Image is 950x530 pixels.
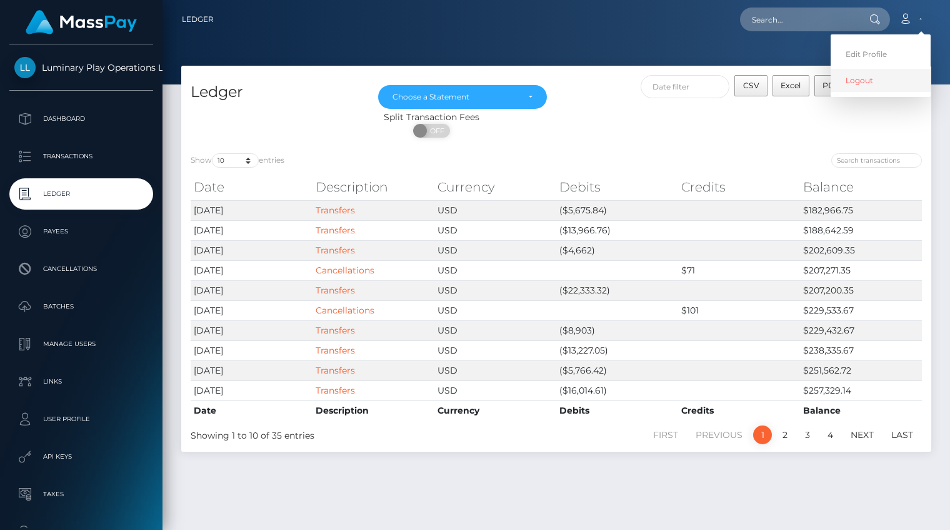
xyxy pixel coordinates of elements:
[316,265,374,276] a: Cancellations
[191,320,312,340] td: [DATE]
[182,6,214,33] a: Ledger
[781,81,801,90] span: Excel
[9,103,153,135] a: Dashboard
[800,360,922,380] td: $251,562.72
[14,372,148,391] p: Links
[9,141,153,172] a: Transactions
[181,111,681,124] div: Split Transaction Fees
[9,291,153,322] a: Batches
[434,340,556,360] td: USD
[831,153,922,168] input: Search transactions
[800,220,922,240] td: $188,642.59
[312,175,434,200] th: Description
[9,329,153,360] a: Manage Users
[556,320,678,340] td: ($8,903)
[434,260,556,280] td: USD
[822,81,839,90] span: PDF
[191,360,312,380] td: [DATE]
[800,175,922,200] th: Balance
[800,200,922,220] td: $182,966.75
[678,175,800,200] th: Credits
[14,147,148,166] p: Transactions
[556,280,678,300] td: ($22,333.32)
[556,360,678,380] td: ($5,766.42)
[14,410,148,429] p: User Profile
[556,340,678,360] td: ($13,227.05)
[800,340,922,360] td: $238,335.67
[434,320,556,340] td: USD
[743,81,759,90] span: CSV
[392,92,518,102] div: Choose a Statement
[191,280,312,300] td: [DATE]
[14,335,148,354] p: Manage Users
[316,365,355,376] a: Transfers
[772,75,809,96] button: Excel
[316,245,355,256] a: Transfers
[191,81,359,103] h4: Ledger
[316,305,374,316] a: Cancellations
[800,380,922,400] td: $257,329.14
[14,447,148,466] p: API Keys
[734,75,767,96] button: CSV
[191,340,312,360] td: [DATE]
[556,220,678,240] td: ($13,966.76)
[316,345,355,356] a: Transfers
[9,178,153,210] a: Ledger
[191,175,312,200] th: Date
[800,320,922,340] td: $229,432.67
[556,200,678,220] td: ($5,675.84)
[814,75,848,96] button: PDF
[191,260,312,280] td: [DATE]
[9,441,153,472] a: API Keys
[9,253,153,285] a: Cancellations
[316,205,355,216] a: Transfers
[800,400,922,420] th: Balance
[434,300,556,320] td: USD
[14,297,148,316] p: Batches
[14,57,36,78] img: Luminary Play Operations Limited
[434,175,556,200] th: Currency
[316,325,355,336] a: Transfers
[434,280,556,300] td: USD
[26,10,137,34] img: MassPay Logo
[556,175,678,200] th: Debits
[800,260,922,280] td: $207,271.35
[14,260,148,278] p: Cancellations
[800,240,922,260] td: $202,609.35
[312,400,434,420] th: Description
[316,385,355,396] a: Transfers
[678,400,800,420] th: Credits
[844,426,881,444] a: Next
[434,220,556,240] td: USD
[191,240,312,260] td: [DATE]
[800,300,922,320] td: $229,533.67
[556,400,678,420] th: Debits
[378,85,547,109] button: Choose a Statement
[14,110,148,128] p: Dashboard
[434,360,556,380] td: USD
[316,225,355,236] a: Transfers
[191,380,312,400] td: [DATE]
[191,300,312,320] td: [DATE]
[800,280,922,300] td: $207,200.35
[641,75,730,98] input: Date filter
[9,366,153,397] a: Links
[831,43,931,66] a: Edit Profile
[191,424,484,442] div: Showing 1 to 10 of 35 entries
[191,400,312,420] th: Date
[9,479,153,510] a: Taxes
[678,300,800,320] td: $101
[740,8,857,31] input: Search...
[678,260,800,280] td: $71
[9,404,153,435] a: User Profile
[14,185,148,203] p: Ledger
[191,153,284,168] label: Show entries
[434,400,556,420] th: Currency
[776,426,794,444] a: 2
[9,62,153,73] span: Luminary Play Operations Limited
[798,426,817,444] a: 3
[556,380,678,400] td: ($16,014.61)
[9,216,153,247] a: Payees
[753,426,772,444] a: 1
[191,220,312,240] td: [DATE]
